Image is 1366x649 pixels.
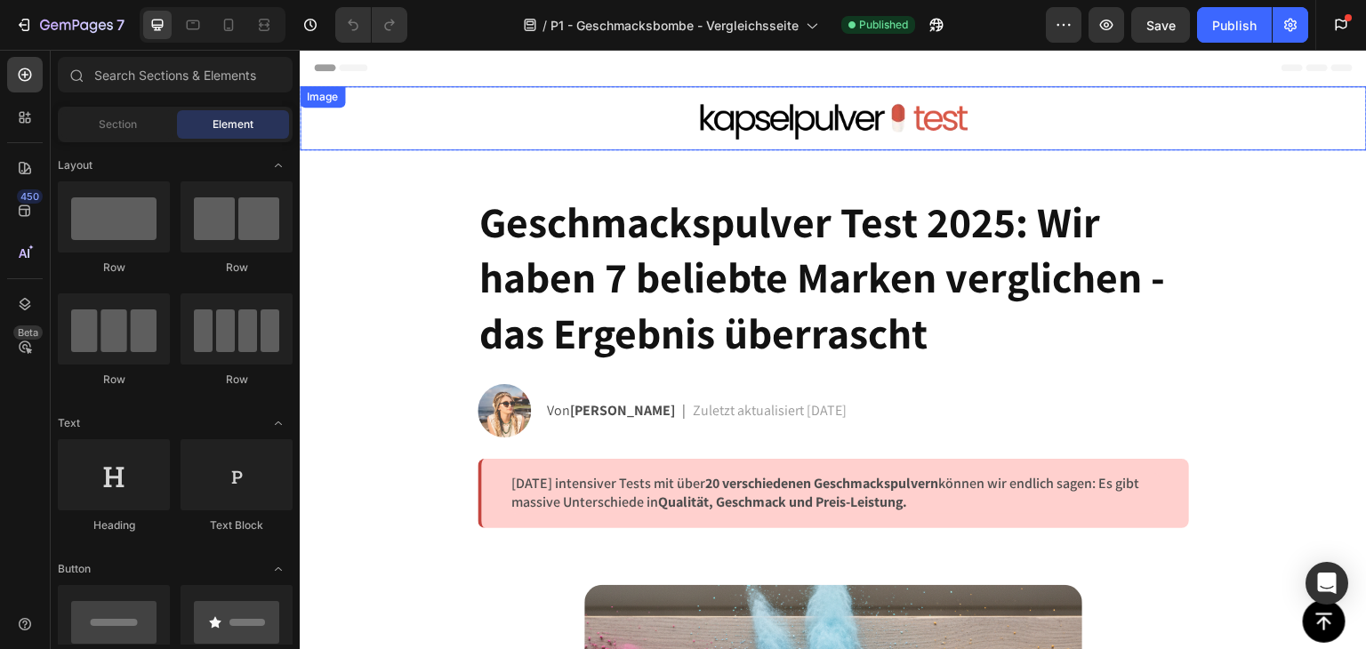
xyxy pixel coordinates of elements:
button: Publish [1197,7,1272,43]
div: Text Block [181,517,293,533]
strong: 20 verschiedenen Geschmackspulvern [406,424,639,443]
div: Open Intercom Messenger [1306,562,1348,605]
iframe: Design area [300,50,1366,649]
span: Element [213,116,253,132]
span: Section [99,116,137,132]
span: Layout [58,157,92,173]
button: Save [1131,7,1190,43]
span: Save [1146,18,1176,33]
div: Row [181,260,293,276]
button: 7 [7,7,133,43]
p: 7 [117,14,125,36]
span: P1 - Geschmacksbombe - Vergleichsseite [550,16,799,35]
span: Text [58,415,80,431]
p: Zuletzt aktualisiert [DATE] [393,350,547,372]
span: Button [58,561,91,577]
div: Row [181,372,293,388]
div: Undo/Redo [335,7,407,43]
span: Toggle open [264,409,293,437]
div: Row [58,260,170,276]
div: Publish [1212,16,1257,35]
span: Published [859,17,908,33]
div: 450 [17,189,43,204]
div: Heading [58,517,170,533]
input: Search Sections & Elements [58,57,293,92]
strong: Qualität, Geschmack und Preis-Leistung. [358,443,607,461]
span: Toggle open [264,151,293,180]
span: / [542,16,547,35]
div: Row [58,372,170,388]
span: Toggle open [264,555,293,583]
p: [DATE] intensiver Tests mit über können wir endlich sagen: Es gibt massive Unterschiede in [212,425,859,462]
div: Beta [13,325,43,340]
p: | [382,350,386,372]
